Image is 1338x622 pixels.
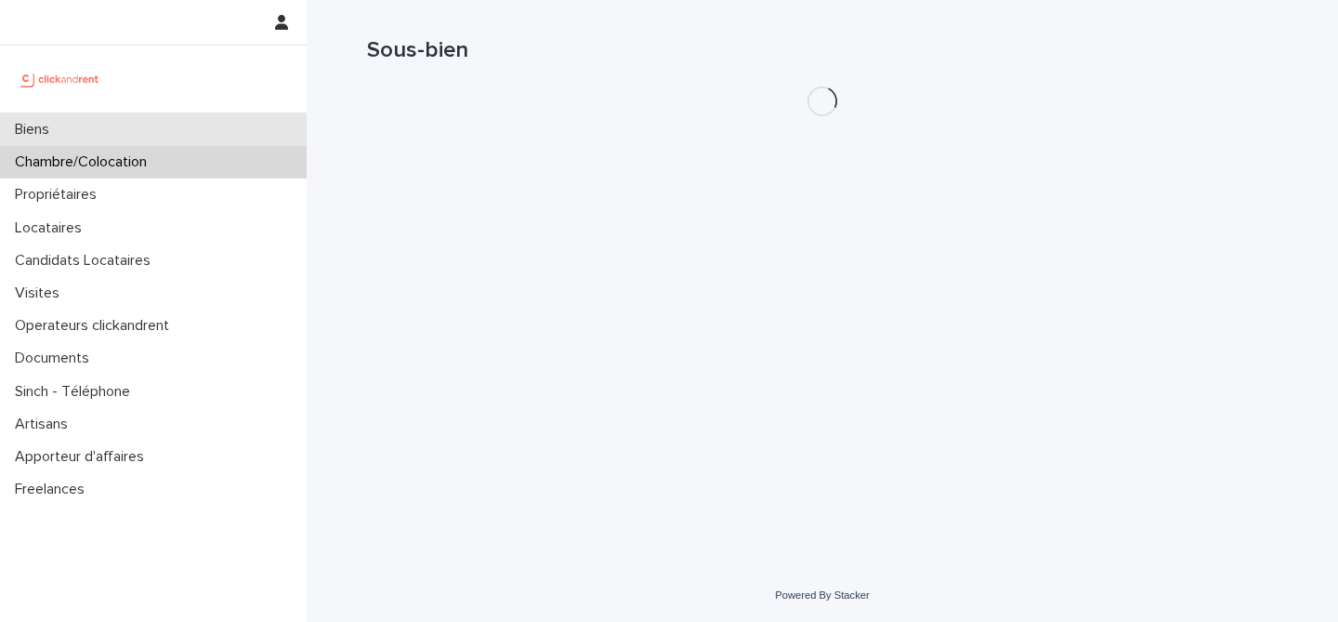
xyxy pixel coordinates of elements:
[7,219,97,237] p: Locataires
[7,481,99,498] p: Freelances
[7,252,165,270] p: Candidats Locataires
[7,121,64,139] p: Biens
[15,60,105,98] img: UCB0brd3T0yccxBKYDjQ
[367,37,1278,64] h1: Sous-bien
[7,383,145,401] p: Sinch - Téléphone
[7,186,111,204] p: Propriétaires
[7,285,74,302] p: Visites
[7,153,162,171] p: Chambre/Colocation
[7,350,104,367] p: Documents
[775,589,869,601] a: Powered By Stacker
[7,317,184,335] p: Operateurs clickandrent
[7,416,83,433] p: Artisans
[7,448,159,466] p: Apporteur d'affaires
